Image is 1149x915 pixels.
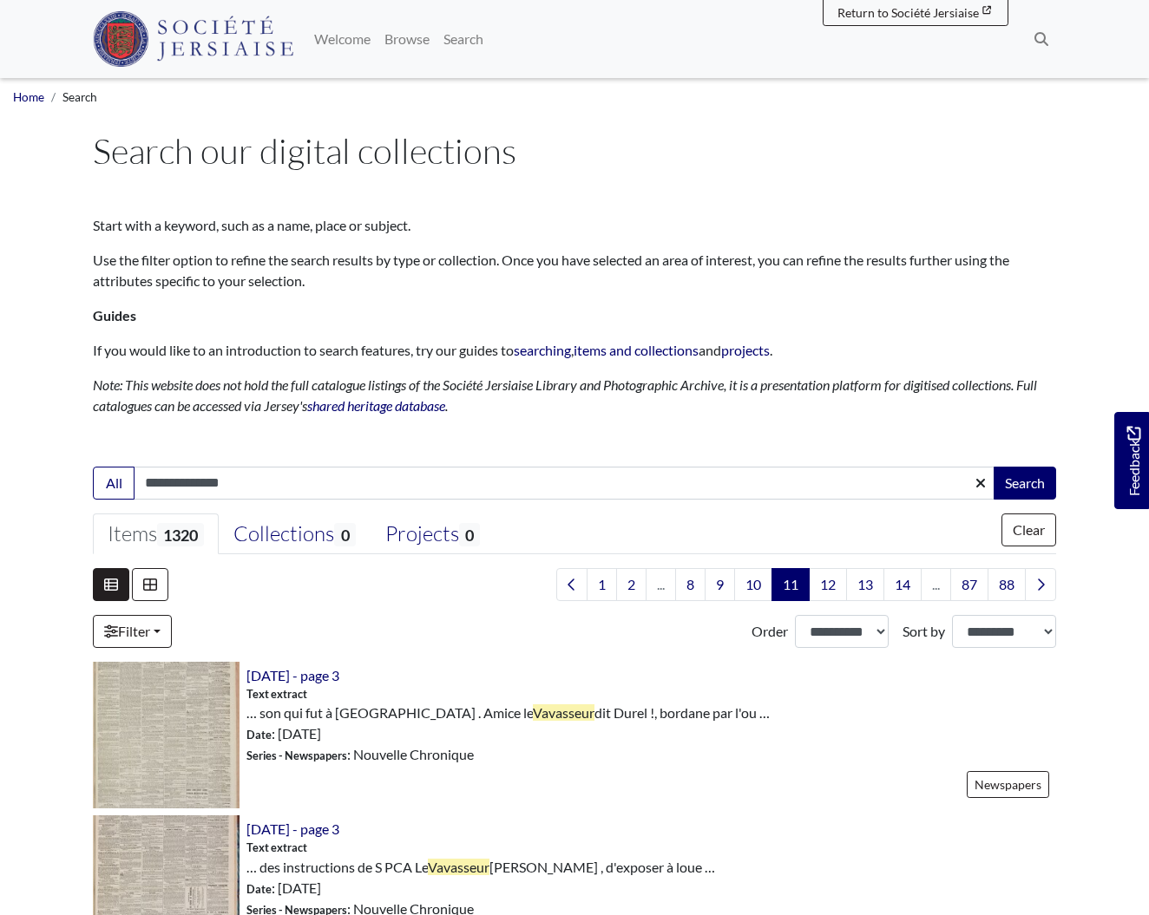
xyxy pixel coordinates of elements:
[246,748,347,762] span: Series - Newspapers
[93,340,1056,361] p: If you would like to an introduction to search features, try our guides to , and .
[837,5,979,20] span: Return to Société Jersiaise
[246,857,715,878] span: … des instructions de S PCA Le [PERSON_NAME] , d'exposer à loue …
[134,467,995,500] input: Enter one or more search terms...
[93,662,240,808] img: 2nd August 1871 - page 3
[950,568,988,601] a: Goto page 87
[62,90,97,104] span: Search
[93,215,1056,236] p: Start with a keyword, such as a name, place or subject.
[1001,513,1056,546] button: Clear
[459,523,480,546] span: 0
[705,568,735,601] a: Goto page 9
[246,840,307,856] span: Text extract
[246,820,339,837] a: [DATE] - page 3
[93,467,135,500] button: All
[93,615,172,648] a: Filter
[967,771,1049,798] a: Newspapers
[246,723,321,744] span: : [DATE]
[13,90,44,104] a: Home
[437,22,490,56] a: Search
[246,667,339,683] a: [DATE] - page 3
[246,703,770,723] span: … son qui fut à [GEOGRAPHIC_DATA] . Amice le dit Durel !, bordane par l'ou …
[93,250,1056,291] p: Use the filter option to refine the search results by type or collection. Once you have selected ...
[93,11,293,67] img: Société Jersiaise
[549,568,1056,601] nav: pagination
[334,523,355,546] span: 0
[675,568,706,601] a: Goto page 8
[108,521,204,547] div: Items
[994,467,1056,500] button: Search
[533,704,594,721] span: Vavasseur
[574,342,699,358] a: items and collections
[157,523,204,546] span: 1320
[233,521,355,547] div: Collections
[752,621,788,642] label: Order
[1025,568,1056,601] a: Next page
[246,878,321,899] span: : [DATE]
[428,859,489,875] span: Vavasseur
[246,728,272,742] span: Date
[1114,412,1149,509] a: Would you like to provide feedback?
[93,307,136,324] strong: Guides
[1123,426,1144,496] span: Feedback
[246,686,307,703] span: Text extract
[514,342,571,358] a: searching
[809,568,847,601] a: Goto page 12
[93,130,1056,172] h1: Search our digital collections
[903,621,945,642] label: Sort by
[771,568,810,601] span: Goto page 11
[846,568,884,601] a: Goto page 13
[556,568,588,601] a: Previous page
[883,568,922,601] a: Goto page 14
[616,568,647,601] a: Goto page 2
[307,22,378,56] a: Welcome
[307,397,445,414] a: shared heritage database
[246,744,474,765] span: : Nouvelle Chronique
[246,882,272,896] span: Date
[93,376,1037,414] em: Note: This website does not hold the full catalogue listings of the Société Jersiaise Library and...
[988,568,1026,601] a: Goto page 88
[93,7,293,71] a: Société Jersiaise logo
[721,342,770,358] a: projects
[378,22,437,56] a: Browse
[734,568,772,601] a: Goto page 10
[587,568,617,601] a: Goto page 1
[385,521,480,547] div: Projects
